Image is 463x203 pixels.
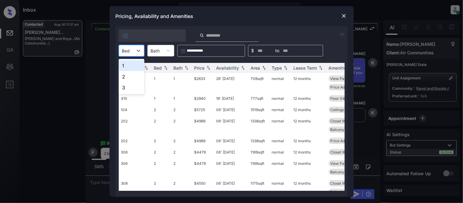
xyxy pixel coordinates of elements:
span: Closet Walk-In [331,150,356,154]
img: sorting [283,66,289,70]
td: 2 [171,115,192,135]
td: $4479 [192,158,214,178]
td: 12 months [291,178,326,198]
td: 12 months [291,104,326,115]
div: Area [251,65,260,71]
td: normal [269,115,291,135]
td: 1 [171,73,192,93]
td: 708 sqft [248,73,269,93]
td: 777 sqft [248,93,269,104]
img: icon-zuma [339,31,346,38]
div: Price [194,65,205,71]
td: 2 [171,158,192,178]
td: normal [269,104,291,115]
td: 1175 sqft [248,178,269,198]
span: $ [251,47,254,54]
td: 1338 sqft [248,135,269,147]
td: $2940 [192,93,214,104]
td: 12 months [291,147,326,158]
img: sorting [318,66,324,70]
td: 306 [119,147,152,158]
td: 06' [DATE] [214,135,248,147]
img: close [341,13,347,19]
td: 2 [152,158,171,178]
td: 1169 sqft [248,147,269,158]
td: $4550 [192,178,214,198]
td: $2633 [192,73,214,93]
td: $4479 [192,147,214,158]
td: 06' [DATE] [214,158,248,178]
div: Availability [216,65,239,71]
span: Price Adjustmen... [331,190,362,194]
img: sorting [240,66,246,70]
div: Bath [174,65,183,71]
td: 06' [DATE] [214,104,248,115]
div: 1 [119,60,144,71]
td: 12 months [291,93,326,104]
span: Floor 04 [331,96,345,101]
td: normal [269,73,291,93]
td: normal [269,158,291,178]
td: 410 [119,93,152,104]
td: 2 [152,115,171,135]
td: normal [269,147,291,158]
img: sorting [183,66,190,70]
td: 1338 sqft [248,115,269,135]
img: sorting [261,66,267,70]
div: Pricing, Availability and Amenities [110,6,354,26]
img: sorting [163,66,169,70]
div: Amenities [329,65,349,71]
td: normal [269,135,291,147]
td: 06' [DATE] [214,115,248,135]
td: 1519 sqft [248,104,269,115]
td: 2 [152,147,171,158]
div: Lease Term [294,65,317,71]
td: 28' [DATE] [214,73,248,93]
td: $5725 [192,104,214,115]
td: 1 [171,93,192,104]
td: 2 [171,178,192,198]
td: 2 [152,178,171,198]
img: sorting [205,66,212,70]
td: 2 [152,104,171,115]
td: 2 [171,104,192,115]
span: View Park [331,76,348,81]
td: 2 [152,135,171,147]
td: 06' [DATE] [214,147,248,158]
td: 2 [171,135,192,147]
td: 18' [DATE] [214,93,248,104]
span: to [276,47,280,54]
td: 1 [152,73,171,93]
td: 1169 sqft [248,158,269,178]
span: Price Adjustmen... [331,85,362,89]
td: 2 [171,147,192,158]
td: 202 [119,115,152,135]
span: Price Adjustmen... [331,139,362,143]
div: Bed [154,65,162,71]
td: $4989 [192,135,214,147]
td: $4989 [192,115,214,135]
div: 2 [119,71,144,82]
img: icon-zuma [122,33,128,39]
div: 3 [119,82,144,93]
td: 1 [152,93,171,104]
span: Closet Walk-In [331,119,356,123]
div: Type [272,65,282,71]
td: normal [269,178,291,198]
td: 12 months [291,73,326,93]
span: Ceilings High [331,107,353,112]
td: 104 [119,104,152,115]
img: icon-zuma [200,33,204,38]
td: 306 [119,158,152,178]
td: 12 months [291,135,326,147]
td: 202 [119,135,152,147]
span: Balcony Medium [331,170,360,174]
span: Balcony Medium [331,127,360,132]
td: 06' [DATE] [214,178,248,198]
td: 12 months [291,158,326,178]
img: sorting [143,66,149,70]
td: 12 months [291,115,326,135]
span: Closet Walk-In [331,181,356,186]
td: normal [269,93,291,104]
span: View Park [331,161,348,166]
